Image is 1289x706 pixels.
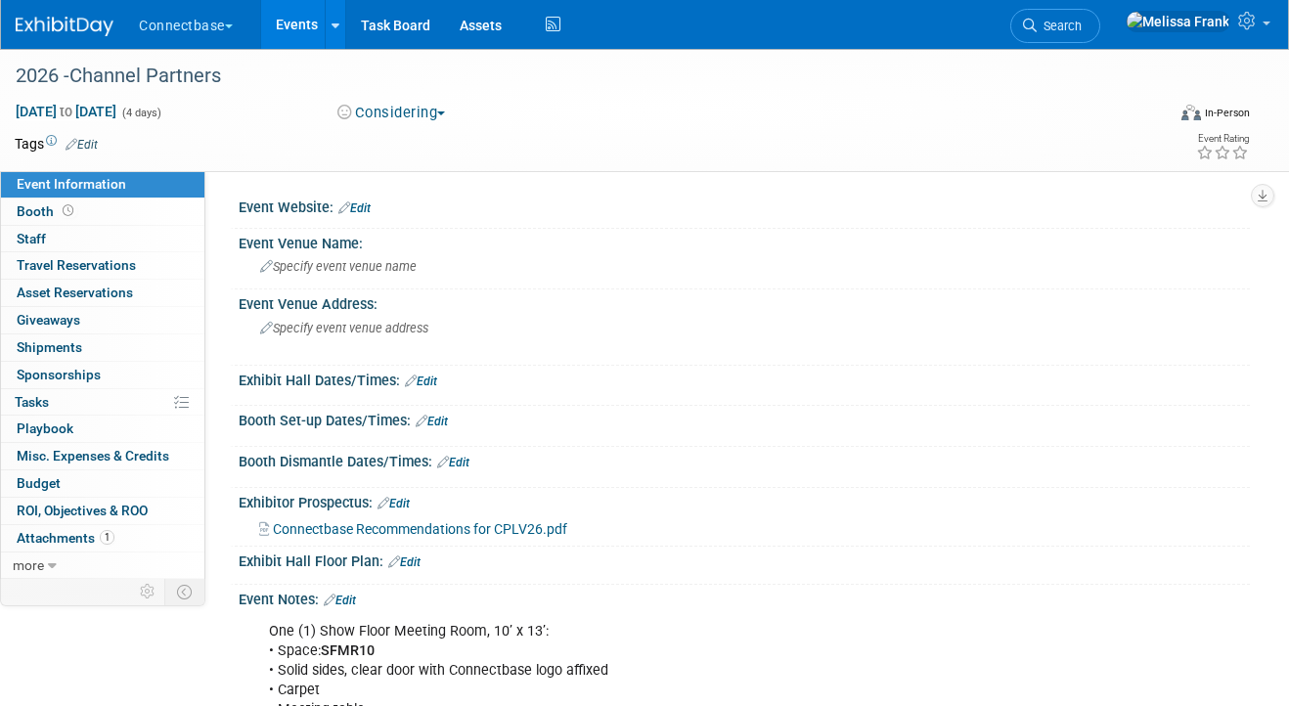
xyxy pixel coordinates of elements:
[405,375,437,388] a: Edit
[1,307,204,333] a: Giveaways
[239,193,1250,218] div: Event Website:
[16,17,113,36] img: ExhibitDay
[17,503,148,518] span: ROI, Objectives & ROO
[239,366,1250,391] div: Exhibit Hall Dates/Times:
[17,475,61,491] span: Budget
[1196,134,1249,144] div: Event Rating
[1,252,204,279] a: Travel Reservations
[260,259,417,274] span: Specify event venue name
[378,497,410,510] a: Edit
[15,103,117,120] span: [DATE] [DATE]
[1,525,204,552] a: Attachments1
[17,367,101,382] span: Sponsorships
[120,107,161,119] span: (4 days)
[1,470,204,497] a: Budget
[165,579,205,604] td: Toggle Event Tabs
[1181,105,1201,120] img: Format-Inperson.png
[239,547,1250,572] div: Exhibit Hall Floor Plan:
[66,138,98,152] a: Edit
[321,642,375,659] b: SFMR10
[15,394,49,410] span: Tasks
[1,416,204,442] a: Playbook
[17,176,126,192] span: Event Information
[59,203,77,218] span: Booth not reserved yet
[17,285,133,300] span: Asset Reservations
[259,521,567,537] a: Connectbase Recommendations for CPLV26.pdf
[239,229,1250,253] div: Event Venue Name:
[17,530,114,546] span: Attachments
[1,226,204,252] a: Staff
[1,280,204,306] a: Asset Reservations
[239,585,1250,610] div: Event Notes:
[9,59,1144,94] div: 2026 -Channel Partners
[1,498,204,524] a: ROI, Objectives & ROO
[17,203,77,219] span: Booth
[239,447,1250,472] div: Booth Dismantle Dates/Times:
[331,103,453,123] button: Considering
[239,289,1250,314] div: Event Venue Address:
[1037,19,1082,33] span: Search
[17,257,136,273] span: Travel Reservations
[17,339,82,355] span: Shipments
[17,420,73,436] span: Playbook
[1,199,204,225] a: Booth
[17,231,46,246] span: Staff
[17,312,80,328] span: Giveaways
[416,415,448,428] a: Edit
[1,389,204,416] a: Tasks
[324,594,356,607] a: Edit
[239,488,1250,513] div: Exhibitor Prospectus:
[1069,102,1251,131] div: Event Format
[1204,106,1250,120] div: In-Person
[131,579,165,604] td: Personalize Event Tab Strip
[1126,11,1230,32] img: Melissa Frank
[1010,9,1100,43] a: Search
[100,530,114,545] span: 1
[1,552,204,579] a: more
[17,448,169,463] span: Misc. Expenses & Credits
[1,334,204,361] a: Shipments
[260,321,428,335] span: Specify event venue address
[13,557,44,573] span: more
[239,406,1250,431] div: Booth Set-up Dates/Times:
[437,456,469,469] a: Edit
[1,443,204,469] a: Misc. Expenses & Credits
[273,521,567,537] span: Connectbase Recommendations for CPLV26.pdf
[1,171,204,198] a: Event Information
[1,362,204,388] a: Sponsorships
[15,134,98,154] td: Tags
[338,201,371,215] a: Edit
[57,104,75,119] span: to
[388,555,421,569] a: Edit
